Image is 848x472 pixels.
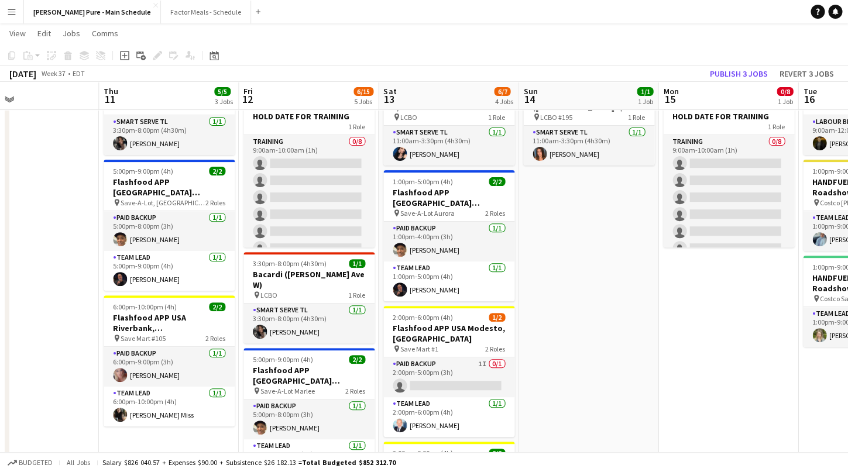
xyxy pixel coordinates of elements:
a: Edit [33,26,56,41]
span: All jobs [64,458,92,467]
button: Factor Meals - Schedule [161,1,251,23]
a: Comms [87,26,123,41]
div: [DATE] [9,68,36,80]
button: [PERSON_NAME] Pure - Main Schedule [24,1,161,23]
span: Budgeted [19,459,53,467]
span: Comms [92,28,118,39]
span: Week 37 [39,69,68,78]
a: Jobs [58,26,85,41]
button: Revert 3 jobs [775,66,839,81]
span: Total Budgeted $852 312.70 [302,458,396,467]
button: Budgeted [6,456,54,469]
div: EDT [73,69,85,78]
div: Salary $826 040.57 + Expenses $90.00 + Subsistence $26 182.13 = [102,458,396,467]
button: Publish 3 jobs [705,66,773,81]
span: View [9,28,26,39]
span: Jobs [63,28,80,39]
a: View [5,26,30,41]
span: Edit [37,28,51,39]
